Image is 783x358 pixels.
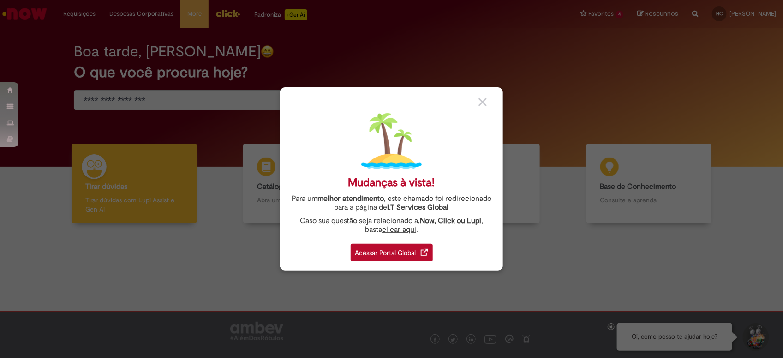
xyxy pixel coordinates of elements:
[351,239,433,261] a: Acessar Portal Global
[287,217,496,234] div: Caso sua questão seja relacionado a , basta .
[287,194,496,212] div: Para um , este chamado foi redirecionado para a página de
[382,220,416,234] a: clicar aqui
[418,216,481,225] strong: .Now, Click ou Lupi
[317,194,384,203] strong: melhor atendimento
[351,244,433,261] div: Acessar Portal Global
[361,111,422,171] img: island.png
[388,198,449,212] a: I.T Services Global
[421,249,428,256] img: redirect_link.png
[478,98,487,106] img: close_button_grey.png
[348,176,435,189] div: Mudanças à vista!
